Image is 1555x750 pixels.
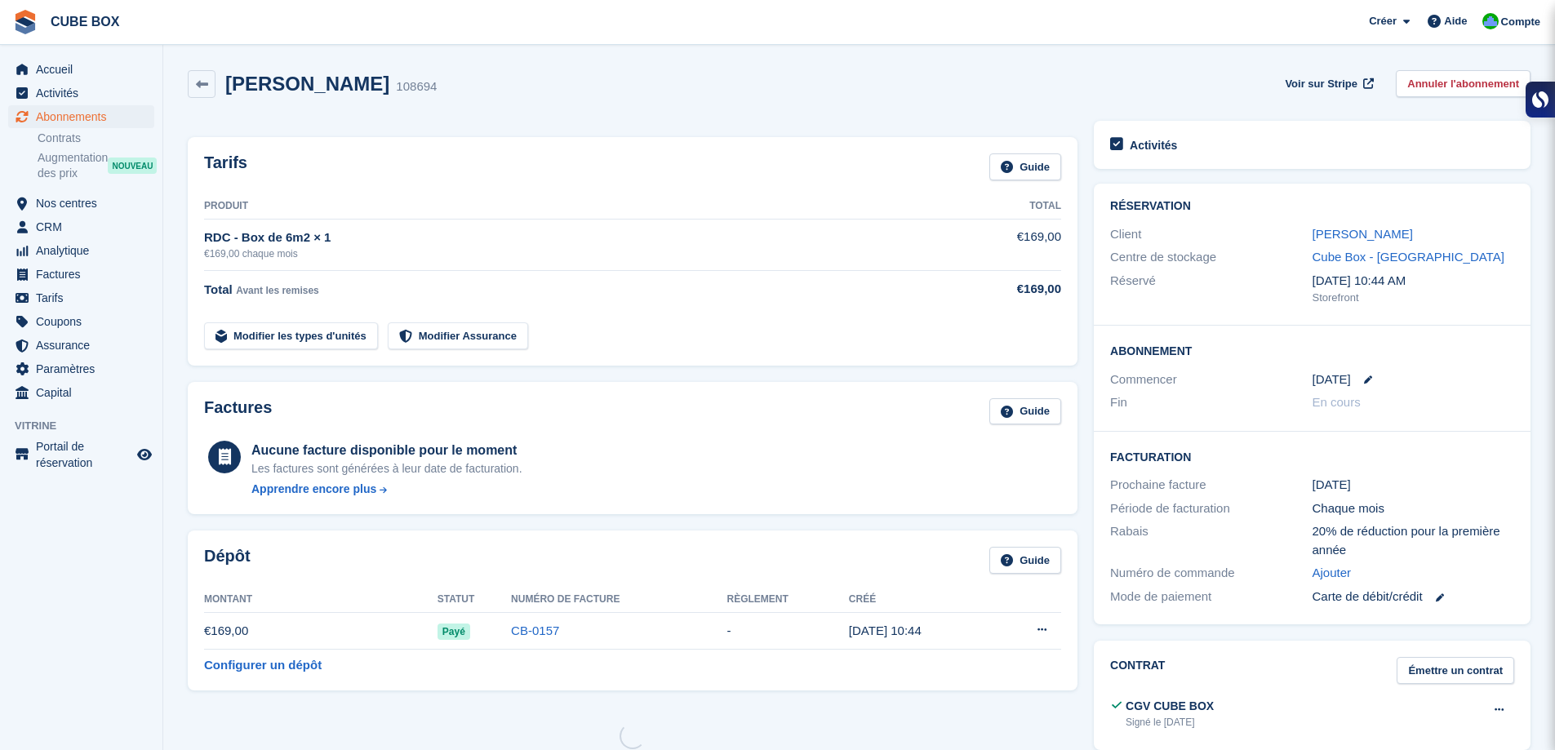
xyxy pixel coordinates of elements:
[1396,70,1531,97] a: Annuler l'abonnement
[204,656,322,675] a: Configurer un dépôt
[8,381,154,404] a: menu
[1110,225,1312,244] div: Client
[36,215,134,238] span: CRM
[1501,14,1540,30] span: Compte
[251,460,522,477] div: Les factures sont générées à leur date de facturation.
[8,105,154,128] a: menu
[204,322,378,349] a: Modifier les types d'unités
[1482,13,1499,29] img: Cube Box
[1313,588,1514,606] div: Carte de débit/crédit
[36,192,134,215] span: Nos centres
[225,73,389,95] h2: [PERSON_NAME]
[8,310,154,333] a: menu
[8,334,154,357] a: menu
[1313,290,1514,306] div: Storefront
[849,624,922,637] time: 2025-09-18 08:44:15 UTC
[204,229,958,247] div: RDC - Box de 6m2 × 1
[989,547,1061,574] a: Guide
[396,78,437,96] div: 108694
[8,82,154,104] a: menu
[236,285,319,296] span: Avant les remises
[1110,393,1312,412] div: Fin
[36,381,134,404] span: Capital
[8,58,154,81] a: menu
[1110,522,1312,559] div: Rabais
[726,613,848,650] td: -
[1126,715,1214,730] div: Signé le [DATE]
[36,58,134,81] span: Accueil
[135,445,154,464] a: Boutique d'aperçu
[1444,13,1467,29] span: Aide
[849,587,993,613] th: Créé
[204,613,438,650] td: €169,00
[108,158,157,174] div: NOUVEAU
[8,286,154,309] a: menu
[204,587,438,613] th: Montant
[251,441,522,460] div: Aucune facture disponible pour le moment
[8,357,154,380] a: menu
[438,587,511,613] th: Statut
[1110,200,1514,213] h2: Réservation
[36,334,134,357] span: Assurance
[36,286,134,309] span: Tarifs
[1110,448,1514,464] h2: Facturation
[36,263,134,286] span: Factures
[1110,476,1312,495] div: Prochaine facture
[1313,476,1514,495] div: [DATE]
[8,215,154,238] a: menu
[1313,227,1413,241] a: [PERSON_NAME]
[38,149,154,182] a: Augmentation des prix NOUVEAU
[36,239,134,262] span: Analytique
[204,193,958,220] th: Produit
[1130,138,1177,153] h2: Activités
[1313,371,1351,389] time: 2025-09-28 23:00:00 UTC
[38,131,154,146] a: Contrats
[1313,250,1504,264] a: Cube Box - [GEOGRAPHIC_DATA]
[1313,522,1514,559] div: 20% de réduction pour la première année
[438,624,470,640] span: Payé
[36,105,134,128] span: Abonnements
[388,322,528,349] a: Modifier Assurance
[511,587,726,613] th: Numéro de facture
[251,481,376,498] div: Apprendre encore plus
[8,239,154,262] a: menu
[1313,395,1361,409] span: En cours
[1110,657,1165,684] h2: Contrat
[511,624,559,637] a: CB-0157
[15,418,162,434] span: Vitrine
[38,150,108,181] span: Augmentation des prix
[958,280,1061,299] div: €169,00
[36,438,134,471] span: Portail de réservation
[1285,76,1357,92] span: Voir sur Stripe
[1110,371,1312,389] div: Commencer
[204,153,247,180] h2: Tarifs
[36,357,134,380] span: Paramètres
[8,192,154,215] a: menu
[13,10,38,34] img: stora-icon-8386f47178a22dfd0bd8f6a31ec36ba5ce8667c1dd55bd0f319d3a0aa187defe.svg
[8,438,154,471] a: menu
[36,82,134,104] span: Activités
[1397,657,1514,684] a: Émettre un contrat
[251,481,522,498] a: Apprendre encore plus
[204,246,958,261] div: €169,00 chaque mois
[1313,272,1514,291] div: [DATE] 10:44 AM
[958,219,1061,270] td: €169,00
[726,587,848,613] th: Règlement
[204,547,251,574] h2: Dépôt
[1110,499,1312,518] div: Période de facturation
[1278,70,1376,97] a: Voir sur Stripe
[204,398,272,425] h2: Factures
[204,282,233,296] span: Total
[1313,499,1514,518] div: Chaque mois
[958,193,1061,220] th: Total
[1369,13,1397,29] span: Créer
[1110,248,1312,267] div: Centre de stockage
[36,310,134,333] span: Coupons
[44,8,126,35] a: CUBE BOX
[1126,698,1214,715] div: CGV CUBE BOX
[1313,564,1352,583] a: Ajouter
[8,263,154,286] a: menu
[989,153,1061,180] a: Guide
[1110,588,1312,606] div: Mode de paiement
[1110,272,1312,306] div: Réservé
